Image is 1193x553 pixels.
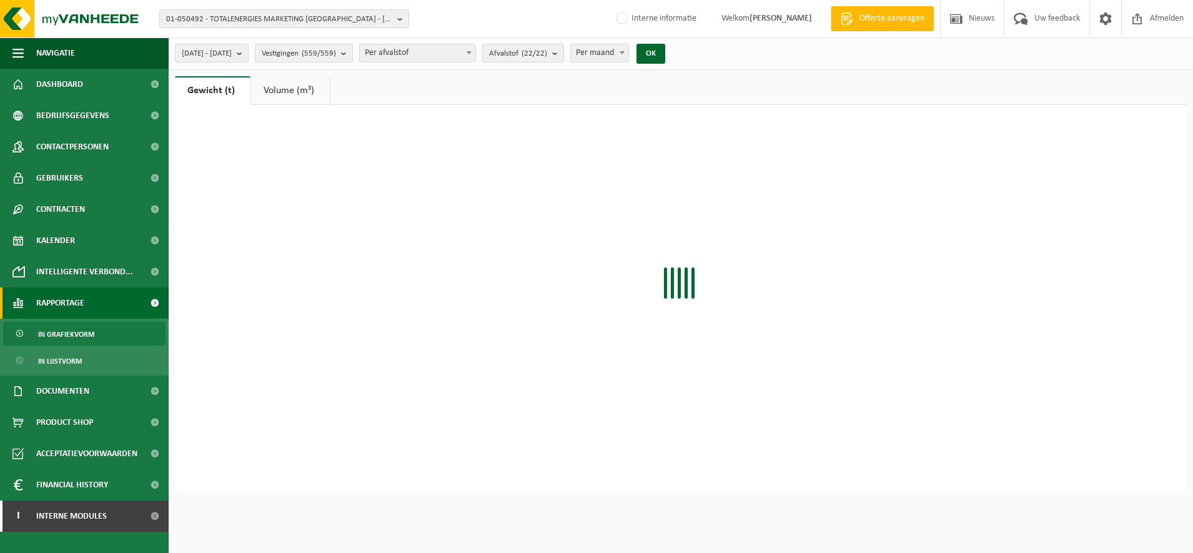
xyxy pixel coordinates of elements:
a: Offerte aanvragen [831,6,934,31]
span: Acceptatievoorwaarden [36,438,137,469]
span: Product Shop [36,407,93,438]
span: Rapportage [36,287,84,319]
span: Navigatie [36,37,75,69]
span: Per maand [571,44,628,62]
button: Afvalstof(22/22) [482,44,564,62]
span: [DATE] - [DATE] [182,44,232,63]
a: In lijstvorm [3,349,166,372]
a: Volume (m³) [251,76,330,105]
count: (22/22) [522,49,547,57]
a: In grafiekvorm [3,322,166,346]
span: Contactpersonen [36,131,109,162]
span: Per afvalstof [359,44,476,62]
span: Per afvalstof [360,44,475,62]
span: Documenten [36,376,89,407]
span: Bedrijfsgegevens [36,100,109,131]
span: Dashboard [36,69,83,100]
span: 01-050492 - TOTALENERGIES MARKETING [GEOGRAPHIC_DATA] - [GEOGRAPHIC_DATA] [166,10,392,29]
span: Intelligente verbond... [36,256,133,287]
button: [DATE] - [DATE] [175,44,249,62]
span: In lijstvorm [38,349,82,373]
span: Per maand [570,44,629,62]
span: Gebruikers [36,162,83,194]
span: Financial History [36,469,108,501]
button: Vestigingen(559/559) [255,44,353,62]
button: 01-050492 - TOTALENERGIES MARKETING [GEOGRAPHIC_DATA] - [GEOGRAPHIC_DATA] [159,9,409,28]
button: OK [636,44,665,64]
label: Interne informatie [614,9,696,28]
span: Offerte aanvragen [856,12,928,25]
a: Gewicht (t) [175,76,250,105]
span: Interne modules [36,501,107,532]
span: In grafiekvorm [38,322,94,346]
span: Vestigingen [262,44,336,63]
strong: [PERSON_NAME] [750,14,812,23]
span: Afvalstof [489,44,547,63]
span: Contracten [36,194,85,225]
span: I [12,501,24,532]
count: (559/559) [302,49,336,57]
span: Kalender [36,225,75,256]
